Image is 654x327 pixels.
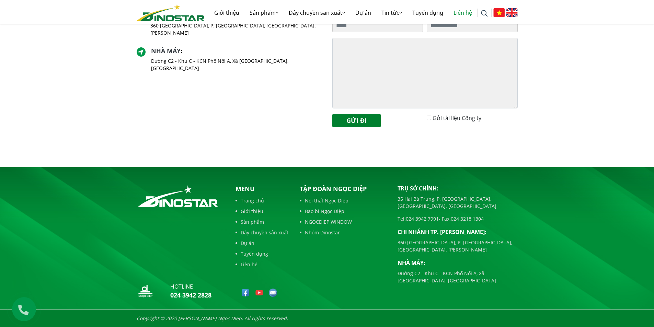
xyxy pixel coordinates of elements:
a: Giới thiệu [209,2,244,24]
img: logo_footer [137,184,219,208]
img: English [506,8,518,17]
a: Dây chuyền sản xuất [284,2,350,24]
p: Đường C2 - Khu C - KCN Phố Nối A, Xã [GEOGRAPHIC_DATA], [GEOGRAPHIC_DATA] [151,57,322,72]
a: Tuyển dụng [407,2,448,24]
a: 024 3218 1304 [451,215,484,222]
p: Menu [236,184,288,194]
p: Tập đoàn Ngọc Diệp [300,184,387,194]
img: directer [137,47,146,57]
button: Gửi đi [332,114,381,127]
a: Nhà máy [151,47,181,55]
a: Sản phẩm [236,218,288,225]
a: Sản phẩm [244,2,284,24]
a: 024 3942 7991 [406,215,439,222]
a: 024 3942 2828 [170,291,211,299]
a: Nhôm Dinostar [300,229,387,236]
a: Liên hệ [236,261,288,268]
a: Dự án [350,2,376,24]
p: 360 [GEOGRAPHIC_DATA], P. [GEOGRAPHIC_DATA], [GEOGRAPHIC_DATA]. [PERSON_NAME] [398,239,518,253]
a: Dự án [236,240,288,247]
img: search [481,10,488,17]
a: NGOCDIEP WINDOW [300,218,387,225]
img: Tiếng Việt [493,8,505,17]
a: Nội thất Ngọc Diệp [300,197,387,204]
img: logo_nd_footer [137,282,154,300]
p: Nhà máy: [398,259,518,267]
a: Trang chủ [236,197,288,204]
a: Liên hệ [448,2,477,24]
a: Tin tức [376,2,407,24]
p: Đường C2 - Khu C - KCN Phố Nối A, Xã [GEOGRAPHIC_DATA], [GEOGRAPHIC_DATA] [398,270,518,284]
a: Dây chuyền sản xuất [236,229,288,236]
p: Chi nhánh TP. [PERSON_NAME]: [398,228,518,236]
p: Trụ sở chính: [398,184,518,192]
p: 360 [GEOGRAPHIC_DATA], P. [GEOGRAPHIC_DATA], [GEOGRAPHIC_DATA]. [PERSON_NAME] [150,22,322,36]
a: Bao bì Ngọc Diệp [300,208,387,215]
p: hotline [170,282,211,291]
h2: : [151,47,322,55]
i: Copyright © 2020 [PERSON_NAME] Ngoc Diep. All rights reserved. [137,315,288,322]
p: Tel: - Fax: [398,215,518,222]
p: 35 Hai Bà Trưng, P. [GEOGRAPHIC_DATA], [GEOGRAPHIC_DATA]. [GEOGRAPHIC_DATA] [398,195,518,210]
img: logo [137,4,205,21]
a: Giới thiệu [236,208,288,215]
a: Tuyển dụng [236,250,288,257]
label: Gửi tài liệu Công ty [433,114,481,122]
